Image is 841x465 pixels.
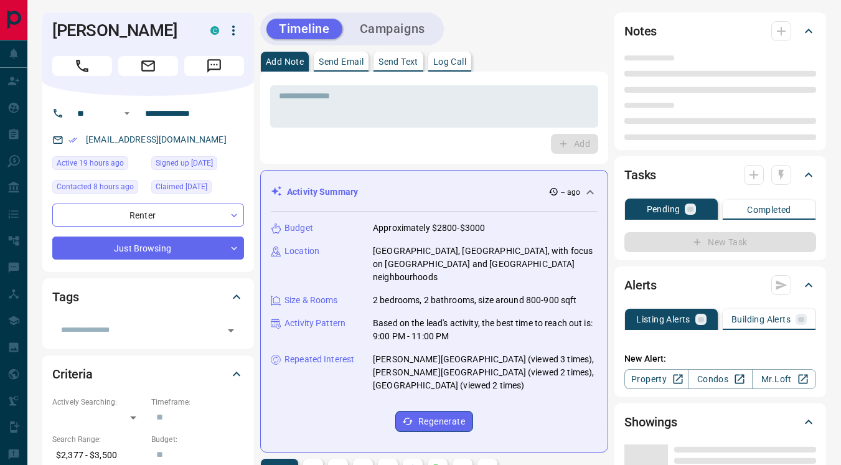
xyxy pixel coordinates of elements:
h2: Tasks [624,165,656,185]
h2: Notes [624,21,657,41]
div: Renter [52,204,244,227]
p: Search Range: [52,434,145,445]
p: Listing Alerts [636,315,690,324]
p: Actively Searching: [52,397,145,408]
span: Claimed [DATE] [156,181,207,193]
a: Mr.Loft [752,369,816,389]
span: Email [118,56,178,76]
div: Tags [52,282,244,312]
svg: Email Verified [68,136,77,144]
p: Based on the lead's activity, the best time to reach out is: 9:00 PM - 11:00 PM [373,317,598,343]
p: Size & Rooms [284,294,338,307]
span: Contacted 8 hours ago [57,181,134,193]
div: Criteria [52,359,244,389]
p: Approximately $2800-$3000 [373,222,485,235]
a: [EMAIL_ADDRESS][DOMAIN_NAME] [86,134,227,144]
p: Location [284,245,319,258]
p: Send Email [319,57,364,66]
h2: Alerts [624,275,657,295]
h2: Criteria [52,364,93,384]
button: Campaigns [347,19,438,39]
button: Regenerate [395,411,473,432]
a: Property [624,369,688,389]
div: Sun Sep 14 2025 [52,156,145,174]
p: Timeframe: [151,397,244,408]
div: Showings [624,407,816,437]
button: Open [222,322,240,339]
span: Signed up [DATE] [156,157,213,169]
button: Timeline [266,19,342,39]
div: Mon Dec 23 2024 [151,156,244,174]
button: Open [120,106,134,121]
p: Send Text [378,57,418,66]
div: Tasks [624,160,816,190]
h2: Showings [624,412,677,432]
p: -- ago [561,187,580,198]
p: Log Call [433,57,466,66]
span: Active 19 hours ago [57,157,124,169]
div: Notes [624,16,816,46]
div: Alerts [624,270,816,300]
p: Building Alerts [731,315,791,324]
p: Activity Pattern [284,317,345,330]
p: Budget: [151,434,244,445]
h2: Tags [52,287,78,307]
a: Condos [688,369,752,389]
div: Thu Mar 20 2025 [151,180,244,197]
div: Mon Sep 15 2025 [52,180,145,197]
span: Call [52,56,112,76]
p: [GEOGRAPHIC_DATA], [GEOGRAPHIC_DATA], with focus on [GEOGRAPHIC_DATA] and [GEOGRAPHIC_DATA] neigh... [373,245,598,284]
p: Budget [284,222,313,235]
div: Activity Summary-- ago [271,181,598,204]
p: Activity Summary [287,186,358,199]
p: New Alert: [624,352,816,365]
p: [PERSON_NAME][GEOGRAPHIC_DATA] (viewed 3 times), [PERSON_NAME][GEOGRAPHIC_DATA] (viewed 2 times),... [373,353,598,392]
p: Completed [747,205,791,214]
span: Message [184,56,244,76]
div: Just Browsing [52,237,244,260]
p: Repeated Interest [284,353,354,366]
p: Add Note [266,57,304,66]
div: condos.ca [210,26,219,35]
h1: [PERSON_NAME] [52,21,192,40]
p: 2 bedrooms, 2 bathrooms, size around 800-900 sqft [373,294,576,307]
p: Pending [647,205,680,214]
